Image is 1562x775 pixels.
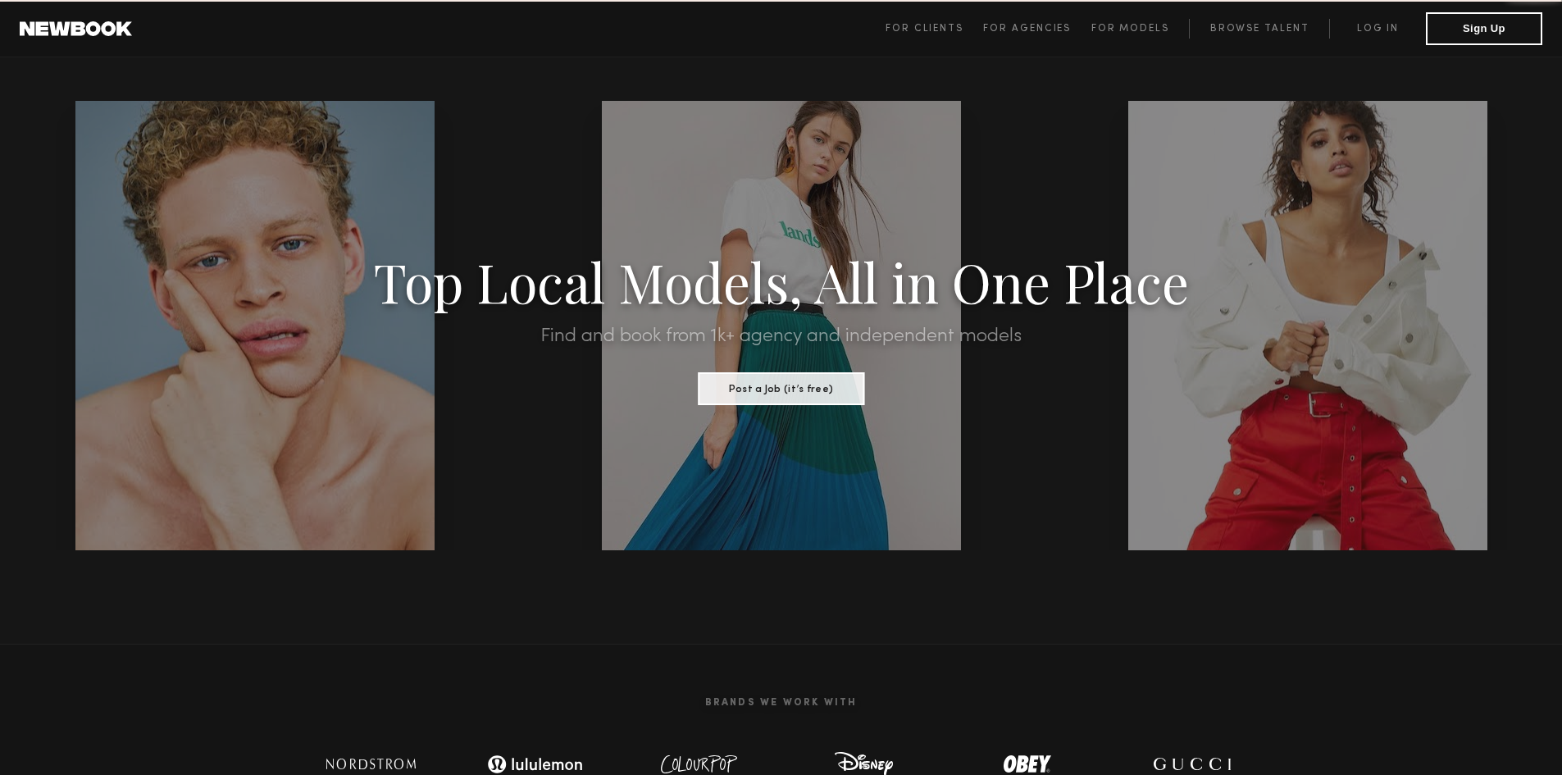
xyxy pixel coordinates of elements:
a: For Models [1091,19,1190,39]
span: For Clients [886,24,963,34]
button: Post a Job (it’s free) [698,372,864,405]
h2: Find and book from 1k+ agency and independent models [117,326,1445,346]
a: Browse Talent [1189,19,1329,39]
a: Post a Job (it’s free) [698,378,864,396]
span: For Models [1091,24,1169,34]
h1: Top Local Models, All in One Place [117,256,1445,307]
a: Log in [1329,19,1426,39]
a: For Agencies [983,19,1091,39]
a: For Clients [886,19,983,39]
span: For Agencies [983,24,1071,34]
button: Sign Up [1426,12,1542,45]
h2: Brands We Work With [289,677,1273,728]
